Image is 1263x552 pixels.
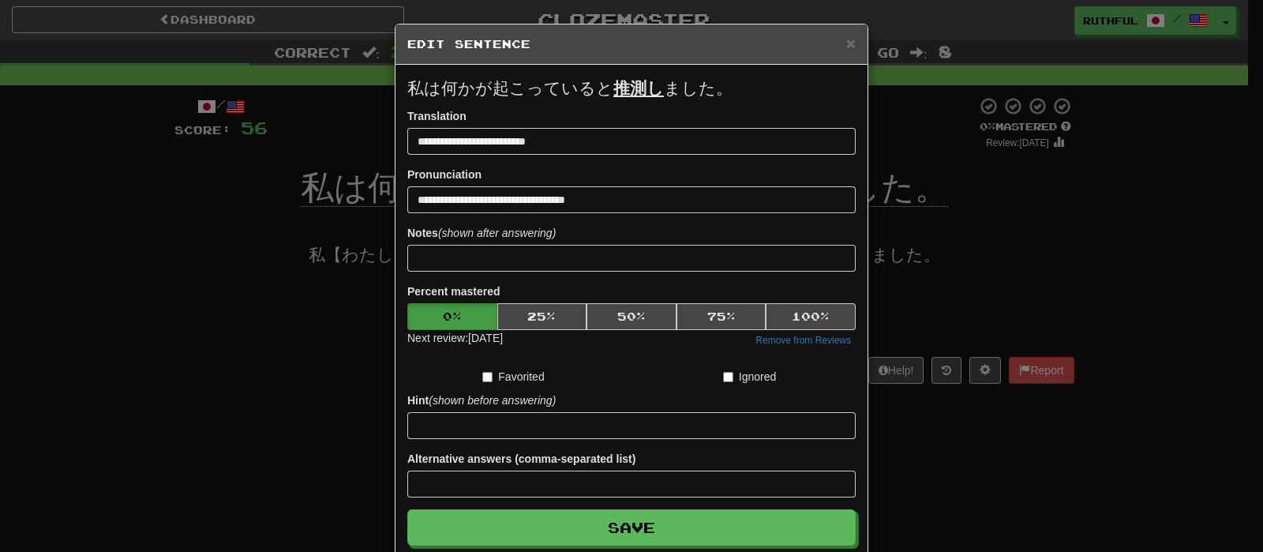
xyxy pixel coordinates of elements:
[407,225,556,241] label: Notes
[482,369,544,385] label: Favorited
[723,372,733,382] input: Ignored
[407,509,856,546] button: Save
[723,369,776,385] label: Ignored
[587,303,676,330] button: 50%
[751,332,856,349] button: Remove from Reviews
[407,330,503,349] div: Next review: [DATE]
[407,303,856,330] div: Percent mastered
[407,303,497,330] button: 0%
[676,303,766,330] button: 75%
[407,167,482,182] label: Pronunciation
[429,394,556,407] em: (shown before answering)
[407,284,500,299] label: Percent mastered
[766,303,856,330] button: 100%
[407,451,635,467] label: Alternative answers (comma-separated list)
[407,77,856,100] p: 私は何かが起こっていると ました。
[407,36,856,52] h5: Edit Sentence
[482,372,493,382] input: Favorited
[407,392,556,408] label: Hint
[497,303,587,330] button: 25%
[846,34,856,52] span: ×
[846,35,856,51] button: Close
[438,227,556,239] em: (shown after answering)
[613,79,664,97] u: 推測し
[407,108,467,124] label: Translation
